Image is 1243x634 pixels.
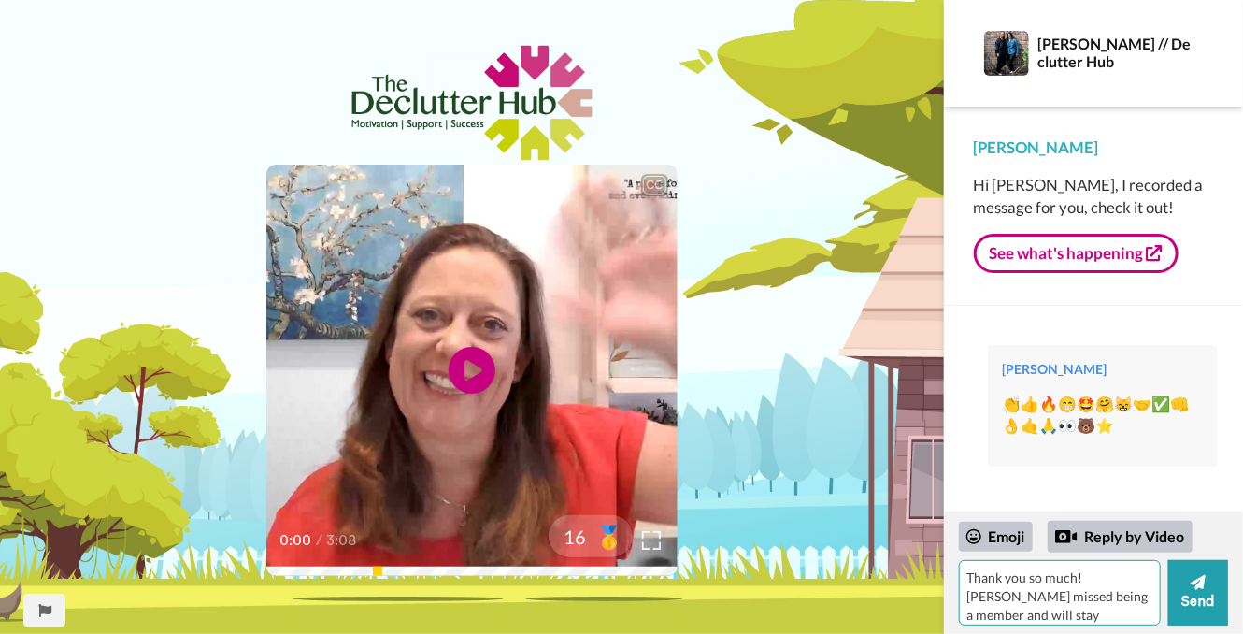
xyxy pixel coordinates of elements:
[1055,526,1078,548] div: Reply by Video
[643,176,666,195] div: CC
[549,524,586,550] span: 16
[959,560,1161,626] textarea: Thank you so much! [PERSON_NAME] missed being a member and will stay
[1168,560,1228,626] button: Send
[1048,521,1193,553] div: Reply by Video
[586,522,633,552] span: ️🥇
[984,31,1029,76] img: Profile Image
[549,515,633,557] button: 16️🥇
[326,529,359,552] span: 3:08
[1003,394,1203,437] div: 👏👍🔥😁🤩🤗😸🤝✅👊👌🤙🙏👀🐻⭐
[316,529,322,552] span: /
[974,234,1179,273] a: See what's happening
[974,174,1213,219] div: Hi [PERSON_NAME], I recorded a message for you, check it out!
[427,53,517,128] img: ff426923-45f7-4266-b568-f6aa96c4e21c
[1038,35,1193,70] div: [PERSON_NAME] // Declutter Hub
[279,529,312,552] span: 0:00
[1003,360,1203,379] div: [PERSON_NAME]
[974,137,1213,159] div: [PERSON_NAME]
[959,522,1033,552] div: Emoji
